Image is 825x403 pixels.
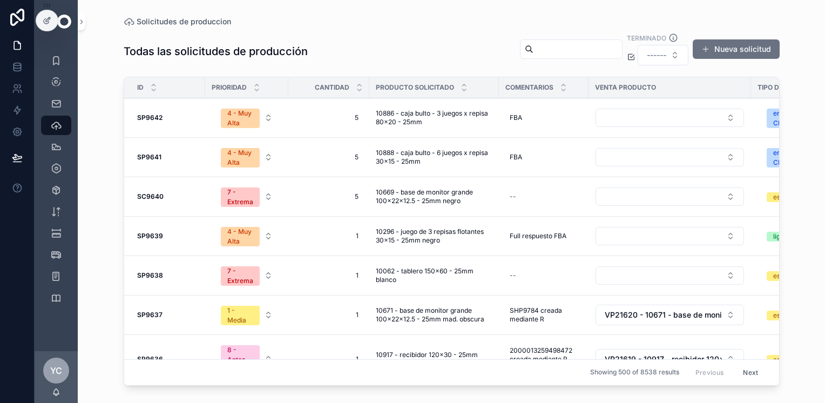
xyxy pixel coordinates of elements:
[510,192,516,201] div: --
[505,302,582,328] a: SHP9784 creada mediante R
[299,311,359,319] span: 1
[137,355,163,363] strong: SP9636
[124,44,308,59] h1: Todas las solicitudes de producción
[596,349,744,370] button: Select Button
[124,16,231,27] a: Solicitudes de produccion
[376,267,492,284] a: 10062 - tablero 150x60 - 25mm blanco
[595,266,745,285] a: Select Button
[596,187,744,206] button: Select Button
[137,192,199,201] a: SC9640
[295,109,363,126] a: 5
[773,355,800,365] div: estándar
[212,339,282,379] a: Select Button
[595,226,745,246] a: Select Button
[212,182,282,212] a: Select Button
[137,16,231,27] span: Solicitudes de produccion
[137,271,199,280] a: SP9638
[295,306,363,324] a: 1
[773,271,800,281] div: estándar
[212,261,281,290] button: Select Button
[627,33,666,43] label: Terminado
[299,192,359,201] span: 5
[295,188,363,205] a: 5
[505,188,582,205] a: --
[510,306,578,324] span: SHP9784 creada mediante R
[227,345,253,374] div: 8 - Antes de la 1
[693,39,780,59] button: Nueva solicitud
[212,221,281,251] button: Select Button
[596,109,744,127] button: Select Button
[299,232,359,240] span: 1
[773,232,790,241] div: ligero
[505,83,553,92] span: Comentarios
[510,153,522,162] span: FBA
[505,342,582,377] a: 2000013259498472 creada mediante R 2000009437120057
[605,310,722,320] span: VP21620 - 10671 - base de monitor grande 100x22x12.5 - 25mm mad. obscura
[376,109,492,126] a: 10886 - caja bulto - 3 juegos x repisa 80x20 - 25mm
[638,45,688,65] button: Select Button
[137,192,164,200] strong: SC9640
[212,103,282,133] a: Select Button
[299,355,359,364] span: 1
[376,83,454,92] span: Producto solicitado
[299,271,359,280] span: 1
[212,300,281,330] button: Select Button
[505,149,582,166] a: FBA
[595,187,745,206] a: Select Button
[137,232,163,240] strong: SP9639
[510,113,522,122] span: FBA
[647,50,666,61] span: ------
[596,266,744,285] button: Select Button
[212,260,282,291] a: Select Button
[212,83,247,92] span: Prioridad
[137,113,163,122] strong: SP9642
[137,355,199,364] a: SP9636
[137,153,161,161] strong: SP9641
[137,271,163,279] strong: SP9638
[596,227,744,245] button: Select Button
[595,108,745,127] a: Select Button
[376,351,492,368] a: 10917 - recibidor 120x30 - 25mm negro
[299,113,359,122] span: 5
[137,153,199,162] a: SP9641
[295,351,363,368] a: 1
[590,368,679,377] span: Showing 500 of 8538 results
[212,103,281,132] button: Select Button
[227,109,253,128] div: 4 - Muy Alta
[50,364,62,377] span: YC
[299,153,359,162] span: 5
[212,182,281,211] button: Select Button
[595,304,745,326] a: Select Button
[295,267,363,284] a: 1
[758,83,816,92] span: Tipo de empaque
[596,148,744,166] button: Select Button
[510,232,566,240] span: Full respuesto FBA
[315,83,349,92] span: Cantidad
[376,306,492,324] a: 10671 - base de monitor grande 100x22x12.5 - 25mm mad. obscura
[376,188,492,205] a: 10669 - base de monitor grande 100x22x12.5 - 25mm negro
[212,340,281,379] button: Select Button
[596,305,744,325] button: Select Button
[295,149,363,166] a: 5
[376,227,492,245] a: 10296 - juego de 3 repisas flotantes 30x15 - 25mm negro
[212,143,281,172] button: Select Button
[773,192,800,202] div: estándar
[595,147,745,167] a: Select Button
[505,109,582,126] a: FBA
[510,346,578,372] span: 2000013259498472 creada mediante R 2000009437120057
[735,364,766,381] button: Next
[505,267,582,284] a: --
[227,148,253,167] div: 4 - Muy Alta
[605,354,722,365] span: VP21619 - 10917 - recibidor 120x30 - 25mm negro
[212,221,282,251] a: Select Button
[595,83,656,92] span: Venta producto
[227,266,253,286] div: 7 - Extrema
[510,271,516,280] div: --
[595,348,745,370] a: Select Button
